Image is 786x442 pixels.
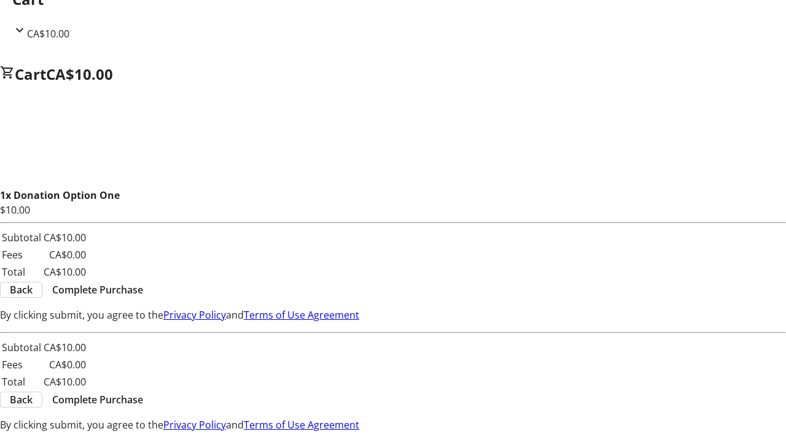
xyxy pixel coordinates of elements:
[15,64,46,84] span: Cart
[244,308,359,322] a: Terms of Use Agreement
[244,418,359,432] a: Terms of Use Agreement
[43,247,87,263] td: CA$0.00
[1,230,42,246] td: Subtotal
[10,282,33,297] span: Back
[1,247,42,263] td: Fees
[43,339,87,355] td: CA$10.00
[52,392,143,407] span: Complete Purchase
[27,27,69,41] span: CA$10.00
[1,357,42,373] td: Fees
[10,392,33,407] span: Back
[46,64,113,84] span: CA$10.00
[43,230,87,246] td: CA$10.00
[1,264,42,280] td: Total
[43,374,87,390] td: CA$10.00
[42,392,153,407] button: Complete Purchase
[1,374,42,390] td: Total
[43,264,87,280] td: CA$10.00
[52,282,143,297] span: Complete Purchase
[163,308,226,322] a: Privacy Policy
[163,418,226,432] a: Privacy Policy
[42,282,153,297] button: Complete Purchase
[43,357,87,373] td: CA$0.00
[1,339,42,355] td: Subtotal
